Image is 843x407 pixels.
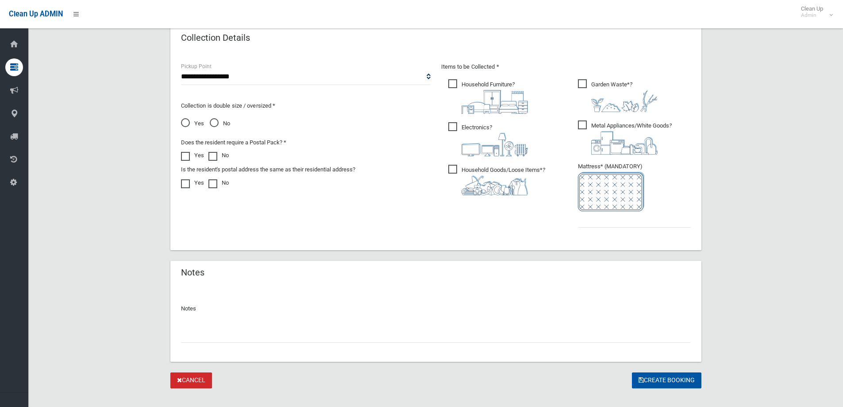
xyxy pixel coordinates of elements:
[578,120,672,155] span: Metal Appliances/White Goods
[462,124,528,156] i: ?
[181,137,286,148] label: Does the resident require a Postal Pack? *
[441,62,691,72] p: Items to be Collected *
[462,90,528,114] img: aa9efdbe659d29b613fca23ba79d85cb.png
[170,372,212,389] a: Cancel
[448,122,528,156] span: Electronics
[591,90,658,112] img: 4fd8a5c772b2c999c83690221e5242e0.png
[591,131,658,155] img: 36c1b0289cb1767239cdd3de9e694f19.png
[181,164,355,175] label: Is the resident's postal address the same as their residential address?
[578,163,691,211] span: Mattress* (MANDATORY)
[462,133,528,156] img: 394712a680b73dbc3d2a6a3a7ffe5a07.png
[208,150,229,161] label: No
[170,29,261,47] header: Collection Details
[591,81,658,112] i: ?
[181,303,691,314] p: Notes
[578,79,658,112] span: Garden Waste*
[448,79,528,114] span: Household Furniture
[462,167,545,195] i: ?
[181,101,431,111] p: Collection is double size / oversized *
[591,122,672,155] i: ?
[578,172,644,211] img: e7408bece873d2c1783593a074e5cb2f.png
[801,12,823,19] small: Admin
[462,175,528,195] img: b13cc3517677393f34c0a387616ef184.png
[170,264,215,281] header: Notes
[448,165,545,195] span: Household Goods/Loose Items*
[9,10,63,18] span: Clean Up ADMIN
[797,5,832,19] span: Clean Up
[181,178,204,188] label: Yes
[208,178,229,188] label: No
[462,81,528,114] i: ?
[210,118,230,129] span: No
[181,150,204,161] label: Yes
[632,372,701,389] button: Create Booking
[181,118,204,129] span: Yes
